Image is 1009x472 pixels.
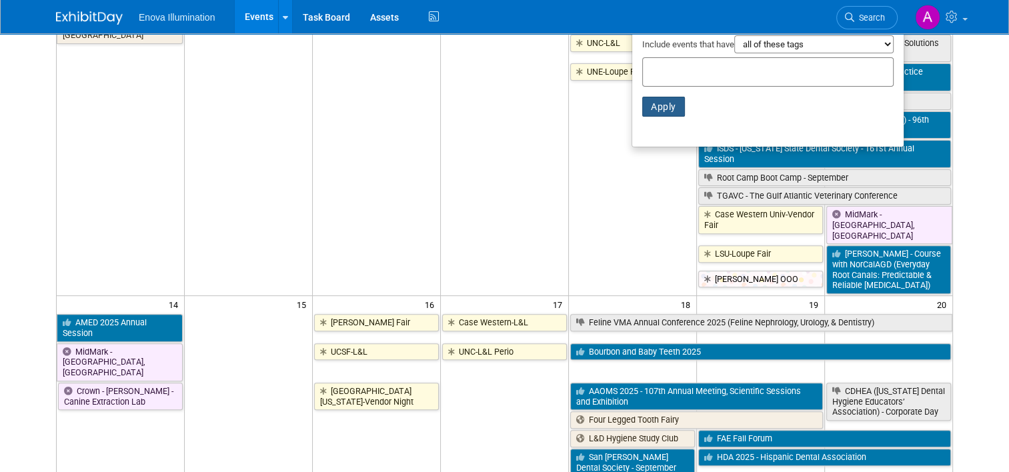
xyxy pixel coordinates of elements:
[826,245,951,294] a: [PERSON_NAME] - Course with NorCalAGD (Everyday Root Canals: Predictable & Reliable [MEDICAL_DATA])
[139,12,215,23] span: Enova Illumination
[698,271,823,288] a: [PERSON_NAME] OOO
[698,206,823,233] a: Case Western Univ-Vendor Fair
[57,314,183,341] a: AMED 2025 Annual Session
[698,430,951,447] a: FAE Fall Forum
[854,13,885,23] span: Search
[698,449,951,466] a: HDA 2025 - Hispanic Dental Association
[570,314,952,331] a: Feline VMA Annual Conference 2025 (Feline Nephrology, Urology, & Dentistry)
[314,383,439,410] a: [GEOGRAPHIC_DATA][US_STATE]-Vendor Night
[295,296,312,313] span: 15
[570,430,695,447] a: L&D Hygiene Study Club
[915,5,940,30] img: Andrea Miller
[826,206,952,244] a: MidMark - [GEOGRAPHIC_DATA], [GEOGRAPHIC_DATA]
[642,97,685,117] button: Apply
[570,343,951,361] a: Bourbon and Baby Teeth 2025
[698,245,823,263] a: LSU-Loupe Fair
[56,11,123,25] img: ExhibitDay
[314,343,439,361] a: UCSF-L&L
[570,35,695,52] a: UNC-L&L
[680,296,696,313] span: 18
[808,296,824,313] span: 19
[570,411,823,429] a: Four Legged Tooth Fairy
[314,314,439,331] a: [PERSON_NAME] Fair
[698,140,951,167] a: ISDS - [US_STATE] State Dental Society - 161st Annual Session
[58,383,183,410] a: Crown - [PERSON_NAME] - Canine Extraction Lab
[836,6,898,29] a: Search
[442,314,567,331] a: Case Western-L&L
[698,169,951,187] a: Root Camp Boot Camp - September
[570,63,695,81] a: UNE-Loupe Fair
[57,343,183,381] a: MidMark - [GEOGRAPHIC_DATA], [GEOGRAPHIC_DATA]
[826,383,951,421] a: CDHEA ([US_STATE] Dental Hygiene Educators’ Association) - Corporate Day
[570,383,823,410] a: AAOMS 2025 - 107th Annual Meeting, Scientific Sessions and Exhibition
[642,35,894,57] div: Include events that have
[552,296,568,313] span: 17
[423,296,440,313] span: 16
[167,296,184,313] span: 14
[698,187,951,205] a: TGAVC - The Gulf Atlantic Veterinary Conference
[936,296,952,313] span: 20
[442,343,567,361] a: UNC-L&L Perio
